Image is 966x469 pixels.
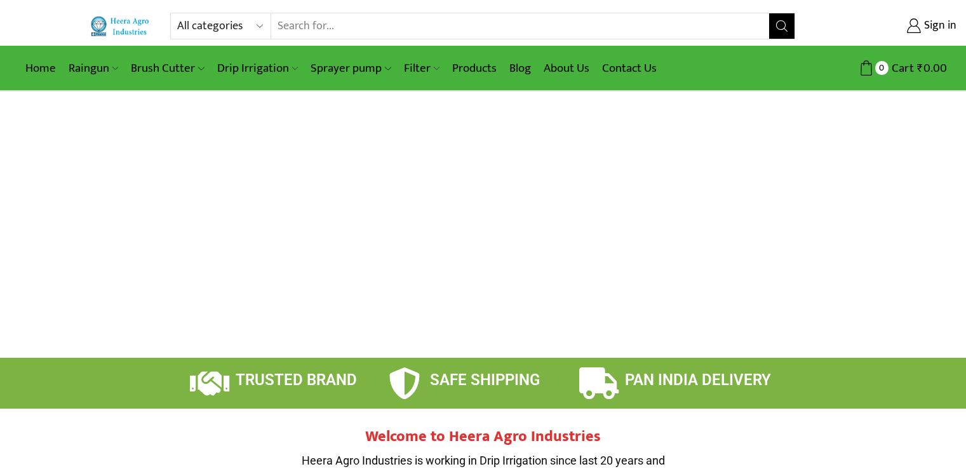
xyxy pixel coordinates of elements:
span: TRUSTED BRAND [236,371,357,389]
span: Sign in [921,18,956,34]
a: Home [19,53,62,83]
a: Brush Cutter [124,53,210,83]
a: Products [446,53,503,83]
a: Sign in [814,15,956,37]
span: Cart [889,60,914,77]
a: Blog [503,53,537,83]
span: SAFE SHIPPING [430,371,540,389]
a: Sprayer pump [304,53,397,83]
a: About Us [537,53,596,83]
a: Raingun [62,53,124,83]
span: ₹ [917,58,923,78]
input: Search for... [271,13,770,39]
span: PAN INDIA DELIVERY [625,371,771,389]
button: Search button [769,13,795,39]
a: 0 Cart ₹0.00 [808,57,947,80]
bdi: 0.00 [917,58,947,78]
a: Drip Irrigation [211,53,304,83]
span: 0 [875,61,889,74]
a: Filter [398,53,446,83]
a: Contact Us [596,53,663,83]
h2: Welcome to Heera Agro Industries [293,428,674,446]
